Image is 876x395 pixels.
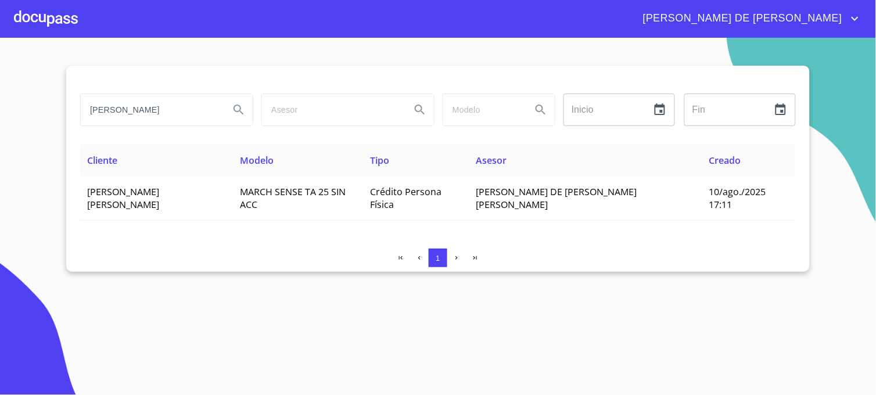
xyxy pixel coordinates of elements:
button: account of current user [634,9,862,28]
span: Asesor [476,154,507,167]
span: Crédito Persona Física [371,185,442,211]
span: Creado [709,154,741,167]
button: Search [527,96,555,124]
button: Search [225,96,253,124]
span: MARCH SENSE TA 25 SIN ACC [240,185,346,211]
input: search [81,94,220,125]
input: search [443,94,522,125]
span: 10/ago./2025 17:11 [709,185,766,211]
button: Search [406,96,434,124]
span: Cliente [87,154,117,167]
span: [PERSON_NAME] DE [PERSON_NAME] [634,9,848,28]
span: Tipo [371,154,390,167]
span: Modelo [240,154,274,167]
span: [PERSON_NAME] DE [PERSON_NAME] [PERSON_NAME] [476,185,637,211]
span: [PERSON_NAME] [PERSON_NAME] [87,185,159,211]
input: search [262,94,401,125]
button: 1 [429,249,447,267]
span: 1 [436,254,440,263]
